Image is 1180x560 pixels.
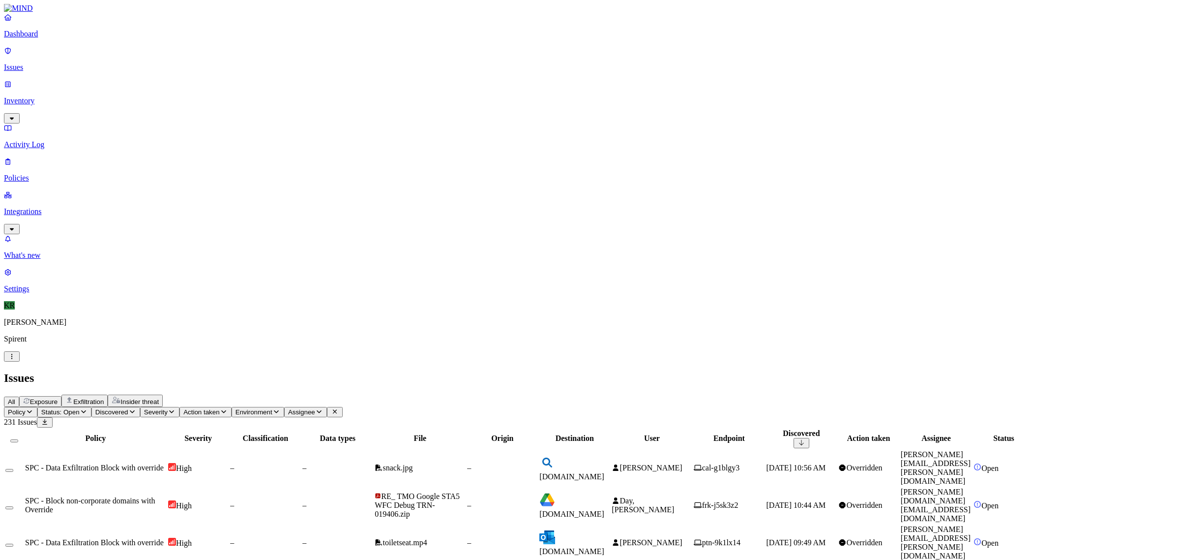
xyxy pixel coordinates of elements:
[144,408,168,416] span: Severity
[4,268,1176,293] a: Settings
[539,472,604,481] span: [DOMAIN_NAME]
[4,318,1176,327] p: [PERSON_NAME]
[539,434,610,443] div: Destination
[467,538,471,547] span: –
[4,301,15,310] span: KR
[4,234,1176,260] a: What's new
[4,46,1176,72] a: Issues
[25,464,164,472] span: SPC - Data Exfiltration Block with override
[230,501,234,509] span: –
[4,63,1176,72] p: Issues
[973,538,981,546] img: status-open
[901,434,972,443] div: Assignee
[766,429,836,438] div: Discovered
[230,434,300,443] div: Classification
[847,464,883,472] span: Overridden
[10,439,18,442] button: Select all
[612,497,674,514] span: Day, [PERSON_NAME]
[702,501,738,509] span: frk-j5sk3z2
[375,492,460,518] span: RE_ TMO Google STA5 WFC Debug TRN-019406.zip
[230,464,234,472] span: –
[4,284,1176,293] p: Settings
[120,398,159,405] span: Insider threat
[766,501,826,509] span: [DATE] 10:44 AM
[981,539,999,547] span: Open
[236,408,272,416] span: Environment
[4,418,37,426] span: 231 Issues
[973,463,981,471] img: status-open
[176,464,192,472] span: High
[168,500,176,508] img: severity-high
[981,501,999,510] span: Open
[847,501,883,509] span: Overridden
[901,525,971,560] span: [PERSON_NAME][EMAIL_ADDRESS][PERSON_NAME][DOMAIN_NAME]
[539,547,604,556] span: [DOMAIN_NAME]
[375,434,465,443] div: File
[766,538,826,547] span: [DATE] 09:49 AM
[168,538,176,546] img: severity-high
[4,124,1176,149] a: Activity Log
[95,408,128,416] span: Discovered
[694,434,764,443] div: Endpoint
[539,455,555,470] img: www.bing.com favicon
[383,538,427,547] span: toiletseat.mp4
[30,398,58,405] span: Exposure
[702,464,739,472] span: cal-g1blgy3
[4,251,1176,260] p: What's new
[302,434,373,443] div: Data types
[702,538,740,547] span: ptn-9k1lx14
[620,538,682,547] span: [PERSON_NAME]
[4,207,1176,216] p: Integrations
[168,463,176,471] img: severity-high
[766,464,826,472] span: [DATE] 10:56 AM
[8,408,26,416] span: Policy
[5,544,13,547] button: Select row
[539,492,555,508] img: drive.google.com favicon
[612,434,692,443] div: User
[73,398,104,405] span: Exfiltration
[901,450,971,485] span: [PERSON_NAME][EMAIL_ADDRESS][PERSON_NAME][DOMAIN_NAME]
[4,174,1176,183] p: Policies
[4,96,1176,105] p: Inventory
[467,501,471,509] span: –
[973,434,1034,443] div: Status
[4,157,1176,183] a: Policies
[25,497,155,514] span: SPC - Block non-corporate domains with Override
[230,538,234,547] span: –
[901,488,971,523] span: [PERSON_NAME][DOMAIN_NAME][EMAIL_ADDRESS][DOMAIN_NAME]
[176,501,192,510] span: High
[375,493,381,499] img: adobe-pdf
[981,464,999,472] span: Open
[4,4,1176,13] a: MIND
[288,408,315,416] span: Assignee
[838,434,898,443] div: Action taken
[4,13,1176,38] a: Dashboard
[539,510,604,518] span: [DOMAIN_NAME]
[5,469,13,472] button: Select row
[302,501,306,509] span: –
[176,539,192,547] span: High
[383,464,413,472] span: snack.jpg
[4,190,1176,233] a: Integrations
[8,398,15,405] span: All
[467,434,537,443] div: Origin
[168,434,228,443] div: Severity
[25,434,166,443] div: Policy
[5,506,13,509] button: Select row
[41,408,80,416] span: Status: Open
[302,538,306,547] span: –
[620,464,682,472] span: [PERSON_NAME]
[539,529,555,545] img: outlook.live.com favicon
[847,538,883,547] span: Overridden
[467,464,471,472] span: –
[183,408,219,416] span: Action taken
[25,538,164,547] span: SPC - Data Exfiltration Block with override
[4,80,1176,122] a: Inventory
[4,30,1176,38] p: Dashboard
[4,372,1176,385] h2: Issues
[4,4,33,13] img: MIND
[4,335,1176,343] p: Spirent
[302,464,306,472] span: –
[973,500,981,508] img: status-open
[4,140,1176,149] p: Activity Log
